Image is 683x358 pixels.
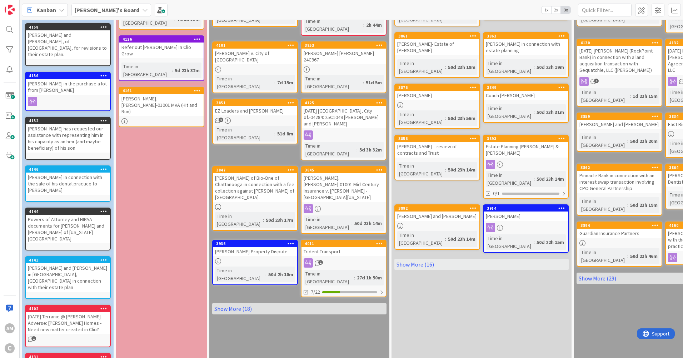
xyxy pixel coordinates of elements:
[398,136,479,141] div: 3856
[580,114,662,119] div: 3859
[484,135,568,158] div: 3893Estate Planning [PERSON_NAME] & [PERSON_NAME]
[26,263,110,292] div: [PERSON_NAME] and [PERSON_NAME] in [GEOGRAPHIC_DATA], [GEOGRAPHIC_DATA] in connection with their ...
[305,100,386,105] div: 4125
[212,41,298,93] a: 4101[PERSON_NAME] v. City of [GEOGRAPHIC_DATA]Time in [GEOGRAPHIC_DATA]:7d 15m
[397,59,445,75] div: Time in [GEOGRAPHIC_DATA]
[216,168,297,173] div: 3847
[355,274,384,282] div: 27d 1h 50m
[627,201,628,209] span: :
[304,270,354,285] div: Time in [GEOGRAPHIC_DATA]
[486,104,534,120] div: Time in [GEOGRAPHIC_DATA]
[395,135,479,158] div: 3856[PERSON_NAME] – review of contracts and Trust
[445,166,446,174] span: :
[301,173,386,202] div: [PERSON_NAME].[PERSON_NAME]-01001 Mid-Century Insurance v. [PERSON_NAME] - [GEOGRAPHIC_DATA][US_S...
[121,63,172,78] div: Time in [GEOGRAPHIC_DATA]
[212,303,387,314] a: Show More (18)
[395,33,479,55] div: 3861[PERSON_NAME]- Estate of [PERSON_NAME]
[534,63,535,71] span: :
[397,162,445,178] div: Time in [GEOGRAPHIC_DATA]
[594,79,599,83] span: 5
[301,49,386,64] div: [PERSON_NAME] [PERSON_NAME] 24C967
[29,167,110,172] div: 4146
[484,142,568,158] div: Estate Planning [PERSON_NAME] & [PERSON_NAME]
[484,91,568,100] div: Coach [PERSON_NAME]
[580,165,662,170] div: 3862
[213,173,297,202] div: [PERSON_NAME] of Bio-One of Chattanooga in connection with a fee collection against [PERSON_NAME]...
[213,100,297,106] div: 3851
[301,42,386,49] div: 3853
[213,240,297,256] div: 3936[PERSON_NAME] Property Dispute
[216,100,297,105] div: 3851
[301,247,386,256] div: Trident Transport
[483,135,569,199] a: 3893Estate Planning [PERSON_NAME] & [PERSON_NAME]Time in [GEOGRAPHIC_DATA]:50d 23h 14m0/1
[26,24,110,59] div: 4158[PERSON_NAME] and [PERSON_NAME], of [GEOGRAPHIC_DATA], for revisions to their estate plan.
[213,167,297,173] div: 3847
[397,231,445,247] div: Time in [GEOGRAPHIC_DATA]
[26,257,110,263] div: 4141
[265,270,266,278] span: :
[26,73,110,95] div: 4156[PERSON_NAME] in the purchase a lot from [PERSON_NAME]
[627,137,628,145] span: :
[119,36,204,43] div: 4126
[579,248,627,264] div: Time in [GEOGRAPHIC_DATA]
[5,5,15,15] img: Visit kanbanzone.com
[5,323,15,333] div: AM
[542,6,551,14] span: 1x
[487,136,568,141] div: 3893
[446,114,477,122] div: 50d 23h 56m
[26,73,110,79] div: 4156
[394,204,480,250] a: 3892[PERSON_NAME] and [PERSON_NAME]Time in [GEOGRAPHIC_DATA]:50d 23h 14m
[398,206,479,211] div: 3892
[395,91,479,100] div: [PERSON_NAME]
[25,72,111,111] a: 4156[PERSON_NAME] in the purchase a lot from [PERSON_NAME]
[26,166,110,195] div: 4146[PERSON_NAME] in connection with the sale of his dental practice to [PERSON_NAME]
[577,39,662,107] a: 4130[DATE] [PERSON_NAME] (RockPoint Bank) in connection with a land acquisition transaction with ...
[484,39,568,55] div: [PERSON_NAME] in connection with estate planning
[395,205,479,221] div: 3892[PERSON_NAME] and [PERSON_NAME]
[212,240,298,285] a: 3936[PERSON_NAME] Property DisputeTime in [GEOGRAPHIC_DATA]:50d 2h 10m
[484,33,568,55] div: 3863[PERSON_NAME] in connection with estate planning
[119,87,204,127] a: 4161[PERSON_NAME].[PERSON_NAME]-01001 MVA (Hit and Run)
[484,33,568,39] div: 3863
[213,100,297,115] div: 3851EZ Loaders and [PERSON_NAME]
[305,241,386,246] div: 4011
[311,288,320,296] span: 7/22
[483,32,569,78] a: 3863[PERSON_NAME] in connection with estate planningTime in [GEOGRAPHIC_DATA]:50d 23h 19m
[446,235,477,243] div: 50d 23h 14m
[487,85,568,90] div: 3849
[213,240,297,247] div: 3936
[577,164,662,171] div: 3862
[304,17,363,33] div: Time in [GEOGRAPHIC_DATA]
[29,306,110,311] div: 4102
[395,39,479,55] div: [PERSON_NAME]- Estate of [PERSON_NAME]
[301,100,386,106] div: 4125
[304,142,357,158] div: Time in [GEOGRAPHIC_DATA]
[213,247,297,256] div: [PERSON_NAME] Property Dispute
[29,209,110,214] div: 4144
[264,216,295,224] div: 50d 23h 17m
[577,113,662,120] div: 3859
[446,63,477,71] div: 50d 23h 19m
[484,212,568,221] div: [PERSON_NAME]
[487,206,568,211] div: 3914
[75,6,139,14] b: [PERSON_NAME]'s Board
[301,166,387,234] a: 3845[PERSON_NAME].[PERSON_NAME]-01001 Mid-Century Insurance v. [PERSON_NAME] - [GEOGRAPHIC_DATA][...
[26,305,110,334] div: 4102[DATE] Terranie @ [PERSON_NAME] Adverse: [PERSON_NAME] Homes - Need new matter created in Clio?
[275,79,295,86] div: 7d 15m
[305,168,386,173] div: 3845
[631,92,659,100] div: 1d 23h 15m
[173,66,201,74] div: 5d 23h 32m
[36,6,56,14] span: Kanban
[123,37,204,42] div: 4126
[486,234,534,250] div: Time in [GEOGRAPHIC_DATA]
[357,146,358,154] span: :
[26,118,110,124] div: 4152
[301,240,387,297] a: 4011Trident TransportTime in [GEOGRAPHIC_DATA]:27d 1h 50m7/22
[398,85,479,90] div: 3876
[301,240,386,256] div: 4011Trident Transport
[577,40,662,46] div: 4130
[630,92,631,100] span: :
[395,84,479,91] div: 3876
[26,24,110,30] div: 4158
[551,6,561,14] span: 2x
